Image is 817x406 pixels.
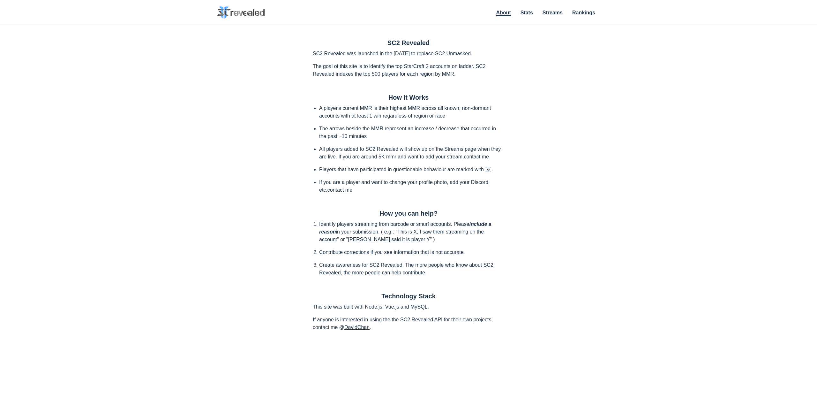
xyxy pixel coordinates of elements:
a: DavidChan [344,325,370,330]
a: Rankings [572,10,595,15]
li: All players added to SC2 Revealed will show up on the Streams page when they are live. If you are... [319,145,504,161]
li: Players that have participated in questionable behaviour are marked with ☠️. [319,166,504,173]
h2: How you can help? [313,210,504,217]
p: This site was built with Node.js, Vue.js and MySQL. [313,303,504,311]
li: Contribute corrections if you see information that is not accurate [319,249,504,256]
li: Create awareness for SC2 Revealed. The more people who know about SC2 Revealed, the more people c... [319,261,504,277]
li: If you are a player and want to change your profile photo, add your Discord, etc, [319,179,504,194]
p: The goal of this site is to identify the top StarCraft 2 accounts on ladder. SC2 Revealed indexes... [313,63,504,78]
a: contact me [327,187,352,193]
h2: SC2 Revealed [313,39,504,47]
a: contact me [464,154,489,159]
p: If anyone is interested in using the the SC2 Revealed API for their own projects, contact me @ . [313,316,504,331]
img: SC2 Revealed [217,6,265,19]
a: About [496,10,511,16]
span: include a reason [319,221,491,234]
a: Stats [521,10,533,15]
h2: How It Works [313,94,504,101]
a: Streams [543,10,563,15]
li: A player's current MMR is their highest MMR across all known, non-dormant accounts with at least ... [319,104,504,120]
li: Identify players streaming from barcode or smurf accounts. Please in your submission. ( e.g.: "Th... [319,220,504,243]
h2: Technology Stack [313,293,504,300]
li: The arrows beside the MMR represent an increase / decrease that occurred in the past ~10 minutes [319,125,504,140]
p: SC2 Revealed was launched in the [DATE] to replace SC2 Unmasked. [313,50,504,57]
